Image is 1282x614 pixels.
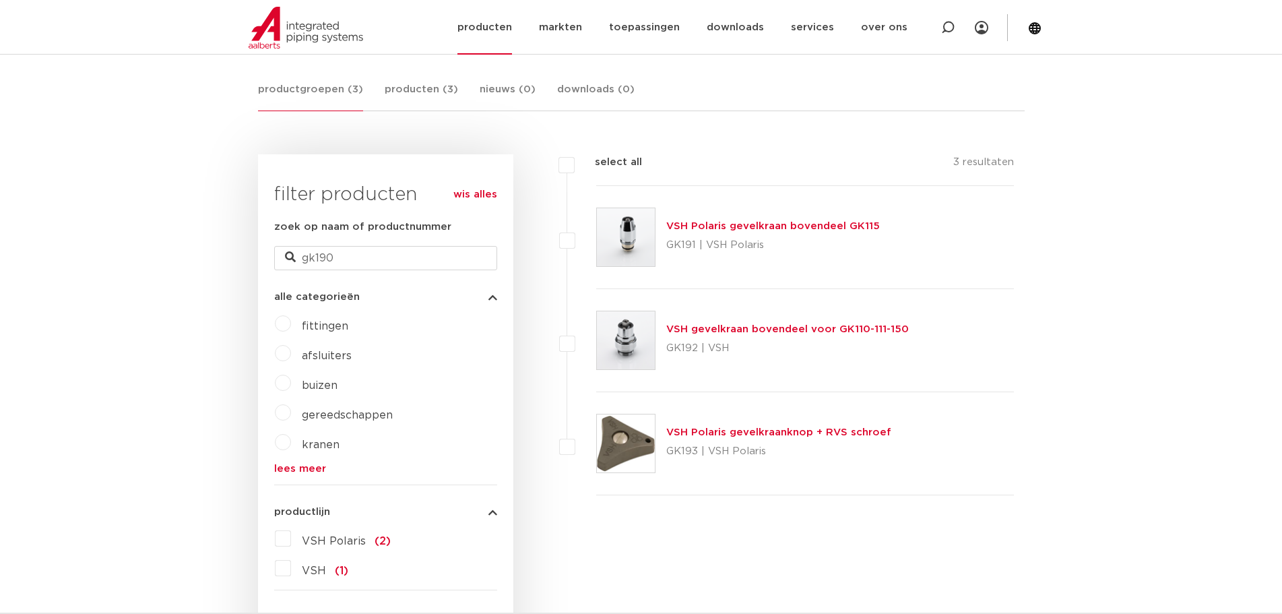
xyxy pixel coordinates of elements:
img: Thumbnail for VSH Polaris gevelkraanknop + RVS schroef [597,415,655,472]
a: productgroepen (3) [258,82,363,111]
a: wis alles [453,187,497,203]
input: zoeken [274,246,497,270]
a: nieuws (0) [480,82,536,111]
button: productlijn [274,507,497,517]
p: 3 resultaten [953,154,1014,175]
a: buizen [302,380,338,391]
p: GK192 | VSH [666,338,909,359]
p: GK191 | VSH Polaris [666,235,880,256]
a: VSH gevelkraan bovendeel voor GK110-111-150 [666,324,909,334]
span: VSH [302,565,326,576]
a: fittingen [302,321,348,332]
a: kranen [302,439,340,450]
a: downloads (0) [557,82,635,111]
span: (1) [335,565,348,576]
a: producten (3) [385,82,458,111]
a: gereedschappen [302,410,393,421]
span: productlijn [274,507,330,517]
label: select all [575,154,642,171]
p: GK193 | VSH Polaris [666,441,891,462]
button: alle categorieën [274,292,497,302]
a: lees meer [274,464,497,474]
img: Thumbnail for VSH gevelkraan bovendeel voor GK110-111-150 [597,311,655,369]
label: zoek op naam of productnummer [274,219,451,235]
a: VSH Polaris gevelkraanknop + RVS schroef [666,427,891,437]
span: (2) [375,536,391,547]
span: VSH Polaris [302,536,366,547]
a: VSH Polaris gevelkraan bovendeel GK115 [666,221,880,231]
a: afsluiters [302,350,352,361]
img: Thumbnail for VSH Polaris gevelkraan bovendeel GK115 [597,208,655,266]
h3: filter producten [274,181,497,208]
span: alle categorieën [274,292,360,302]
